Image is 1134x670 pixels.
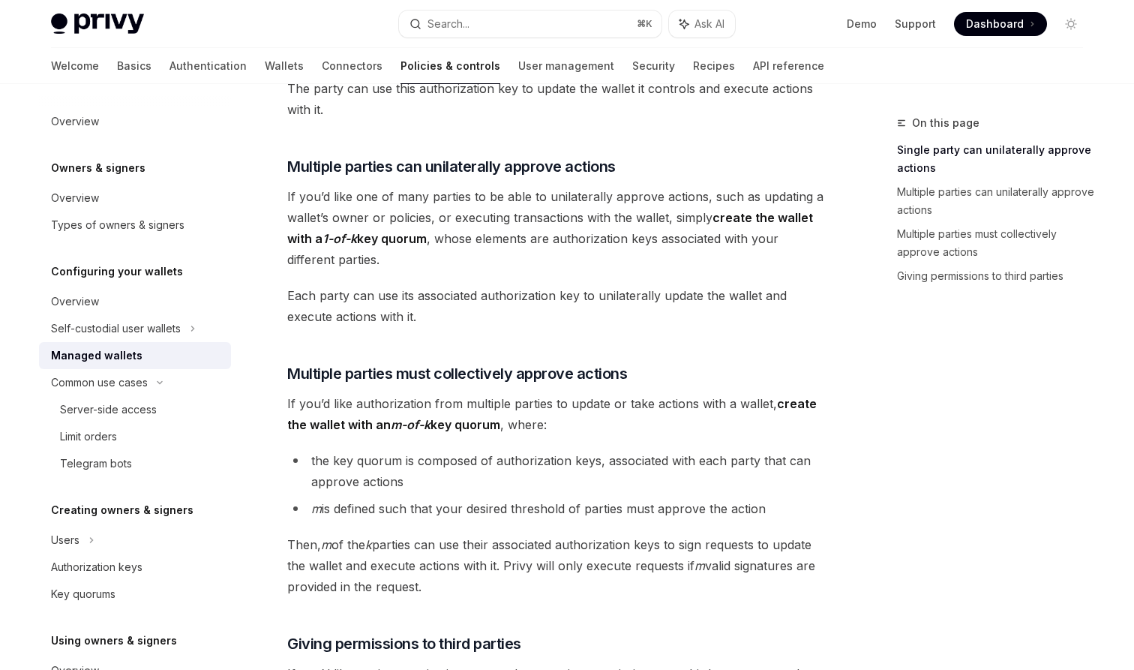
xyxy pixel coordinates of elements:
a: Basics [117,48,151,84]
span: Dashboard [966,17,1024,32]
a: Policies & controls [400,48,500,84]
a: Connectors [322,48,382,84]
a: User management [518,48,614,84]
span: The party can use this authorization key to update the wallet it controls and execute actions wit... [287,78,828,120]
a: Recipes [693,48,735,84]
li: the key quorum is composed of authorization keys, associated with each party that can approve act... [287,450,828,492]
a: Overview [39,288,231,315]
span: Then, of the parties can use their associated authorization keys to sign requests to update the w... [287,534,828,597]
div: Types of owners & signers [51,216,184,234]
span: If you’d like one of many parties to be able to unilaterally approve actions, such as updating a ... [287,186,828,270]
button: Toggle dark mode [1059,12,1083,36]
div: Self-custodial user wallets [51,320,181,338]
em: m [311,501,322,516]
em: m [321,537,331,552]
a: Types of owners & signers [39,212,231,239]
a: Support [895,17,936,32]
span: ⌘ K [637,18,652,30]
div: Server-side access [60,401,157,419]
h5: Owners & signers [51,159,145,177]
a: Authorization keys [39,554,231,581]
span: If you’d like authorization from multiple parties to update or take actions with a wallet, , where: [287,393,828,435]
span: Multiple parties must collectively approve actions [287,363,627,384]
button: Search...⌘K [399,11,661,38]
h5: Using owners & signers [51,632,177,650]
div: Overview [51,113,99,131]
a: Giving permissions to third parties [897,264,1095,288]
div: Overview [51,189,99,207]
a: Limit orders [39,423,231,450]
div: Users [51,531,79,549]
a: Key quorums [39,581,231,608]
a: Single party can unilaterally approve actions [897,138,1095,180]
div: Overview [51,293,99,311]
h5: Creating owners & signers [51,501,193,519]
li: is defined such that your desired threshold of parties must approve the action [287,498,828,519]
div: Key quorums [51,585,115,603]
div: Limit orders [60,428,117,446]
a: Security [632,48,675,84]
img: light logo [51,14,144,35]
a: API reference [753,48,824,84]
div: Common use cases [51,374,148,392]
em: 1-of-k [322,231,357,246]
div: Managed wallets [51,347,142,365]
em: m-of-k [391,417,430,432]
div: Search... [427,15,469,33]
a: Server-side access [39,396,231,423]
a: Overview [39,108,231,135]
a: Multiple parties must collectively approve actions [897,222,1095,264]
span: Giving permissions to third parties [287,633,521,654]
div: Telegram bots [60,455,132,473]
a: Overview [39,185,231,212]
em: m [694,558,705,573]
span: On this page [912,114,979,132]
a: Dashboard [954,12,1047,36]
span: Multiple parties can unilaterally approve actions [287,156,616,177]
a: Welcome [51,48,99,84]
span: Each party can use its associated authorization key to unilaterally update the wallet and execute... [287,285,828,327]
em: k [365,537,372,552]
a: Telegram bots [39,450,231,477]
a: Multiple parties can unilaterally approve actions [897,180,1095,222]
button: Ask AI [669,11,735,38]
span: Ask AI [694,17,724,32]
div: Authorization keys [51,558,142,576]
a: Wallets [265,48,304,84]
a: Authentication [169,48,247,84]
a: Managed wallets [39,342,231,369]
h5: Configuring your wallets [51,263,183,281]
a: Demo [847,17,877,32]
